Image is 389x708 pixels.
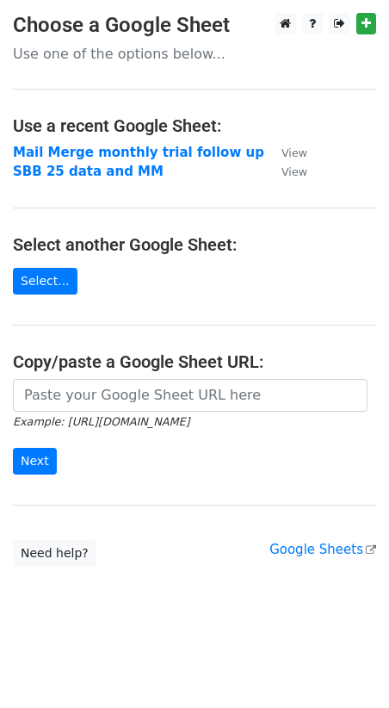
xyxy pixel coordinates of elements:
h4: Copy/paste a Google Sheet URL: [13,351,376,372]
small: Example: [URL][DOMAIN_NAME] [13,415,189,428]
h3: Choose a Google Sheet [13,13,376,38]
input: Next [13,448,57,475]
a: View [264,164,307,179]
a: View [264,145,307,160]
a: Need help? [13,540,96,567]
a: Mail Merge monthly trial follow up [13,145,264,160]
p: Use one of the options below... [13,45,376,63]
a: Google Sheets [269,542,376,557]
a: Select... [13,268,77,295]
small: View [281,165,307,178]
input: Paste your Google Sheet URL here [13,379,367,412]
h4: Use a recent Google Sheet: [13,115,376,136]
small: View [281,146,307,159]
h4: Select another Google Sheet: [13,234,376,255]
a: SBB 25 data and MM [13,164,164,179]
